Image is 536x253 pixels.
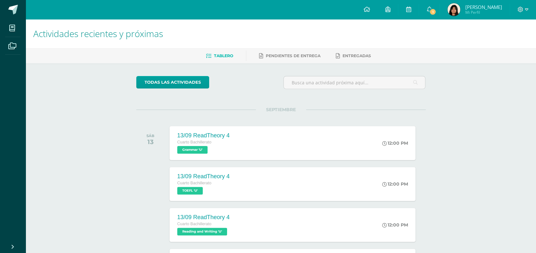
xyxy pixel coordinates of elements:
span: Actividades recientes y próximas [33,27,163,40]
span: SEPTIEMBRE [256,107,306,112]
span: Tablero [214,53,233,58]
span: Cuarto Bachillerato [177,222,211,226]
div: SÁB [146,134,154,138]
span: Pendientes de entrega [266,53,320,58]
span: Reading and Writing 'U' [177,228,227,235]
div: 13/09 ReadTheory 4 [177,132,230,139]
span: [PERSON_NAME] [465,4,502,10]
span: TOEFL 'U' [177,187,203,195]
div: 13/09 ReadTheory 4 [177,173,230,180]
a: todas las Actividades [136,76,209,88]
span: Entregadas [343,53,371,58]
input: Busca una actividad próxima aquí... [284,76,425,89]
div: 13/09 ReadTheory 4 [177,214,230,221]
span: Mi Perfil [465,10,502,15]
div: 12:00 PM [382,140,408,146]
span: Cuarto Bachillerato [177,181,211,185]
span: 1 [429,8,436,15]
a: Entregadas [336,51,371,61]
span: Cuarto Bachillerato [177,140,211,144]
a: Pendientes de entrega [259,51,320,61]
div: 13 [146,138,154,146]
div: 12:00 PM [382,181,408,187]
div: 12:00 PM [382,222,408,228]
img: dce0b1ed9de55400785d98fcaf3680bd.png [447,3,460,16]
a: Tablero [206,51,233,61]
span: Grammar 'U' [177,146,208,154]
